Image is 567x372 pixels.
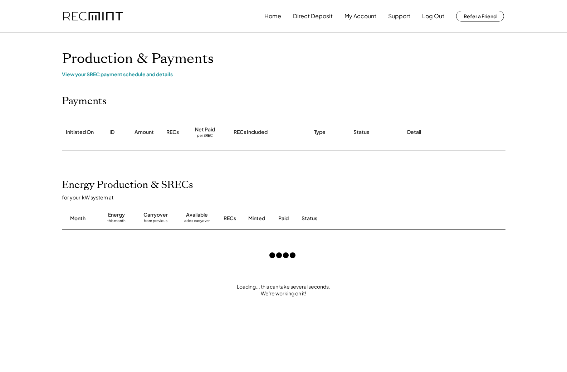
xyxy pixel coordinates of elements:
[407,129,421,136] div: Detail
[143,211,168,218] div: Carryover
[62,71,505,77] div: View your SREC payment schedule and details
[66,129,94,136] div: Initiated On
[224,215,236,222] div: RECs
[135,129,154,136] div: Amount
[62,179,193,191] h2: Energy Production & SRECs
[195,126,215,133] div: Net Paid
[184,218,210,226] div: adds carryover
[302,215,423,222] div: Status
[109,129,114,136] div: ID
[314,129,326,136] div: Type
[248,215,265,222] div: Minted
[62,50,505,67] h1: Production & Payments
[278,215,289,222] div: Paid
[197,133,213,139] div: per SREC
[166,129,179,136] div: RECs
[108,211,125,218] div: Energy
[264,9,281,23] button: Home
[62,95,107,107] h2: Payments
[107,218,126,226] div: this month
[55,283,513,297] div: Loading... this can take several seconds. We're working on it!
[422,9,444,23] button: Log Out
[186,211,208,218] div: Available
[63,12,123,21] img: recmint-logotype%403x.png
[344,9,376,23] button: My Account
[62,194,513,201] div: for your kW system at
[388,9,410,23] button: Support
[456,11,504,21] button: Refer a Friend
[144,218,167,226] div: from previous
[234,129,268,136] div: RECs Included
[353,129,369,136] div: Status
[70,215,85,222] div: Month
[293,9,333,23] button: Direct Deposit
